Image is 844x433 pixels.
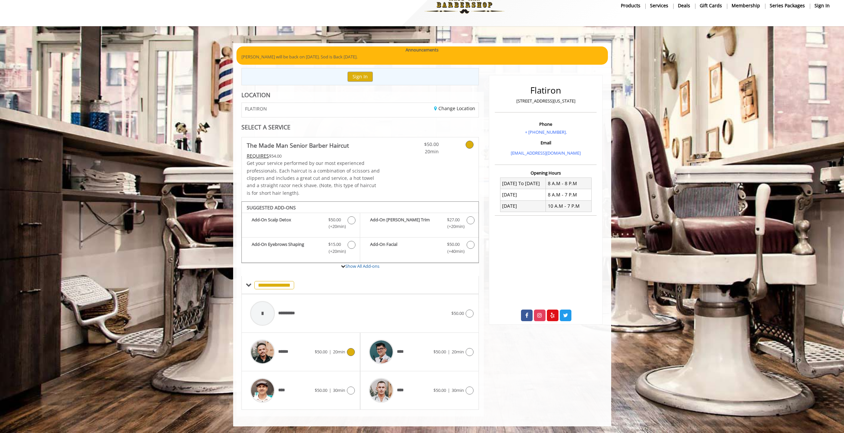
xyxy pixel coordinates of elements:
b: products [621,2,640,9]
span: 30min [452,387,464,393]
span: | [448,349,450,355]
div: The Made Man Senior Barber Haircut Add-onS [241,201,479,263]
a: sign insign in [810,1,834,10]
h3: Phone [496,122,595,126]
b: Series packages [770,2,805,9]
span: 20min [333,349,345,355]
b: Services [650,2,668,9]
span: 20min [452,349,464,355]
a: MembershipMembership [727,1,765,10]
label: Add-On Beard Trim [363,216,475,232]
span: 20min [400,148,439,155]
b: gift cards [700,2,722,9]
b: SUGGESTED ADD-ONS [247,204,296,211]
p: [STREET_ADDRESS][US_STATE] [496,98,595,105]
span: (+40min ) [443,248,463,255]
a: DealsDeals [673,1,695,10]
h3: Email [496,140,595,145]
span: $50.00 [433,387,446,393]
p: Get your service performed by our most experienced professionals. Each haircut is a combination o... [247,160,380,197]
b: Add-On Eyebrows Shaping [252,241,322,255]
td: 10 A.M - 7 P.M [546,200,592,212]
td: 8 A.M - 7 P.M [546,189,592,200]
a: Change Location [434,105,475,111]
td: [DATE] [500,200,546,212]
a: Productsproducts [616,1,645,10]
span: $15.00 [328,241,341,248]
label: Add-On Eyebrows Shaping [245,241,357,256]
a: Show All Add-ons [345,263,379,269]
span: $50.00 [315,349,327,355]
span: $50.00 [315,387,327,393]
b: The Made Man Senior Barber Haircut [247,141,349,150]
a: + [PHONE_NUMBER]. [525,129,567,135]
a: ServicesServices [645,1,673,10]
a: Gift cardsgift cards [695,1,727,10]
label: Add-On Scalp Detox [245,216,357,232]
b: Membership [732,2,760,9]
b: Add-On Facial [370,241,440,255]
span: 30min [333,387,345,393]
button: Sign In [348,72,373,81]
td: [DATE] [500,189,546,200]
b: Add-On Scalp Detox [252,216,322,230]
div: SELECT A SERVICE [241,124,479,130]
p: [PERSON_NAME] will be back on [DATE]. Sod is Back [DATE]. [241,53,603,60]
span: $27.00 [447,216,460,223]
span: $50.00 [328,216,341,223]
span: (+20min ) [443,223,463,230]
span: This service needs some Advance to be paid before we block your appointment [247,153,269,159]
td: [DATE] To [DATE] [500,178,546,189]
td: 8 A.M - 8 P.M [546,178,592,189]
span: (+20min ) [325,248,344,255]
a: [EMAIL_ADDRESS][DOMAIN_NAME] [511,150,581,156]
h3: Opening Hours [495,171,597,175]
a: Series packagesSeries packages [765,1,810,10]
div: $54.00 [247,152,380,160]
span: $50.00 [400,141,439,148]
b: Announcements [406,46,438,53]
span: $50.00 [447,241,460,248]
b: Add-On [PERSON_NAME] Trim [370,216,440,230]
span: $50.00 [433,349,446,355]
label: Add-On Facial [363,241,475,256]
span: | [329,387,331,393]
h2: Flatiron [496,86,595,95]
b: LOCATION [241,91,270,99]
span: (+20min ) [325,223,344,230]
b: sign in [814,2,830,9]
span: $50.00 [451,310,464,316]
span: | [448,387,450,393]
span: | [329,349,331,355]
span: FLATIRON [245,106,267,111]
b: Deals [678,2,690,9]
